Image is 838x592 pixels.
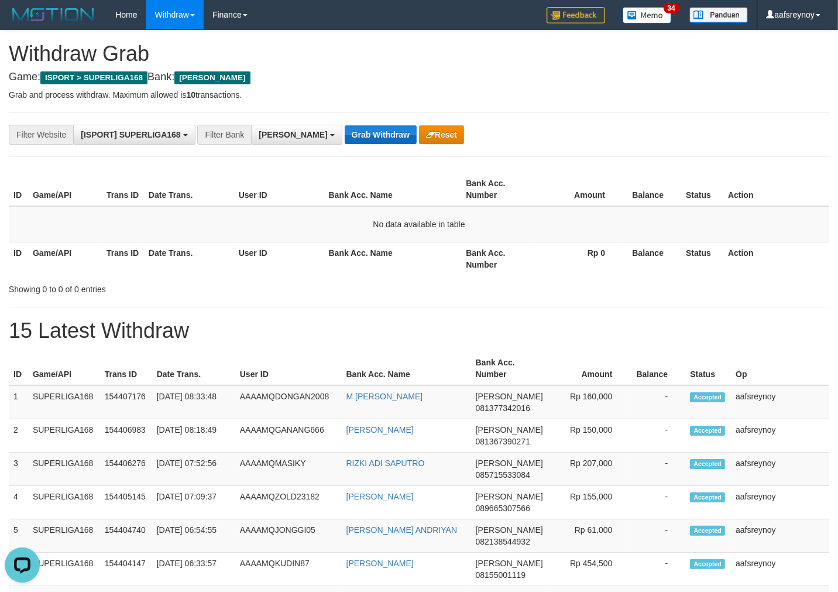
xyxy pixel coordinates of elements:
[548,352,630,385] th: Amount
[476,525,543,535] span: [PERSON_NAME]
[690,526,725,536] span: Accepted
[630,385,685,419] td: -
[623,242,681,275] th: Balance
[28,486,100,519] td: SUPERLIGA168
[81,130,180,139] span: [ISPORT] SUPERLIGA168
[731,519,829,553] td: aafsreynoy
[476,470,530,480] span: Copy 085715533084 to clipboard
[28,242,102,275] th: Game/API
[324,242,462,275] th: Bank Acc. Name
[346,392,423,401] a: M [PERSON_NAME]
[346,458,425,468] a: RIZKI ADI SAPUTRO
[547,7,605,23] img: Feedback.jpg
[174,71,250,84] span: [PERSON_NAME]
[535,173,623,206] th: Amount
[28,553,100,586] td: SUPERLIGA168
[731,385,829,419] td: aafsreynoy
[681,242,723,275] th: Status
[346,492,414,501] a: [PERSON_NAME]
[235,385,342,419] td: AAAAMQDONGAN2008
[9,206,829,242] td: No data available in table
[235,352,342,385] th: User ID
[152,385,235,419] td: [DATE] 08:33:48
[102,242,144,275] th: Trans ID
[630,352,685,385] th: Balance
[152,486,235,519] td: [DATE] 07:09:37
[476,392,543,401] span: [PERSON_NAME]
[731,486,829,519] td: aafsreynoy
[28,173,102,206] th: Game/API
[28,352,100,385] th: Game/API
[476,458,543,468] span: [PERSON_NAME]
[100,519,152,553] td: 154404740
[342,352,471,385] th: Bank Acc. Name
[152,519,235,553] td: [DATE] 06:54:55
[100,486,152,519] td: 154405145
[235,553,342,586] td: AAAAMQKUDIN87
[9,319,829,343] h1: 15 Latest Withdraw
[152,352,235,385] th: Date Trans.
[471,352,548,385] th: Bank Acc. Number
[461,242,535,275] th: Bank Acc. Number
[630,486,685,519] td: -
[630,519,685,553] td: -
[535,242,623,275] th: Rp 0
[476,570,526,580] span: Copy 08155001119 to clipboard
[461,173,535,206] th: Bank Acc. Number
[234,173,324,206] th: User ID
[623,7,672,23] img: Button%20Memo.svg
[476,425,543,434] span: [PERSON_NAME]
[100,553,152,586] td: 154404147
[40,71,147,84] span: ISPORT > SUPERLIGA168
[100,352,152,385] th: Trans ID
[9,173,28,206] th: ID
[548,385,630,419] td: Rp 160,000
[102,173,144,206] th: Trans ID
[9,71,829,83] h4: Game: Bank:
[73,125,195,145] button: [ISPORT] SUPERLIGA168
[731,419,829,453] td: aafsreynoy
[623,173,681,206] th: Balance
[476,537,530,546] span: Copy 082138544932 to clipboard
[630,453,685,486] td: -
[548,453,630,486] td: Rp 207,000
[9,519,28,553] td: 5
[419,125,464,144] button: Reset
[690,392,725,402] span: Accepted
[731,553,829,586] td: aafsreynoy
[259,130,327,139] span: [PERSON_NAME]
[689,7,748,23] img: panduan.png
[197,125,251,145] div: Filter Bank
[9,125,73,145] div: Filter Website
[9,453,28,486] td: 3
[9,352,28,385] th: ID
[548,519,630,553] td: Rp 61,000
[9,89,829,101] p: Grab and process withdraw. Maximum allowed is transactions.
[346,425,414,434] a: [PERSON_NAME]
[152,453,235,486] td: [DATE] 07:52:56
[630,553,685,586] td: -
[548,553,630,586] td: Rp 454,500
[235,519,342,553] td: AAAAMQJONGGI05
[690,492,725,502] span: Accepted
[731,352,829,385] th: Op
[723,173,829,206] th: Action
[9,385,28,419] td: 1
[9,42,829,66] h1: Withdraw Grab
[345,125,417,144] button: Grab Withdraw
[144,173,234,206] th: Date Trans.
[235,419,342,453] td: AAAAMQGANANG666
[152,553,235,586] td: [DATE] 06:33:57
[186,90,195,100] strong: 10
[28,453,100,486] td: SUPERLIGA168
[346,559,414,568] a: [PERSON_NAME]
[690,559,725,569] span: Accepted
[100,419,152,453] td: 154406983
[9,6,98,23] img: MOTION_logo.png
[235,453,342,486] td: AAAAMQMASIKY
[28,385,100,419] td: SUPERLIGA168
[9,486,28,519] td: 4
[324,173,462,206] th: Bank Acc. Name
[234,242,324,275] th: User ID
[28,419,100,453] td: SUPERLIGA168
